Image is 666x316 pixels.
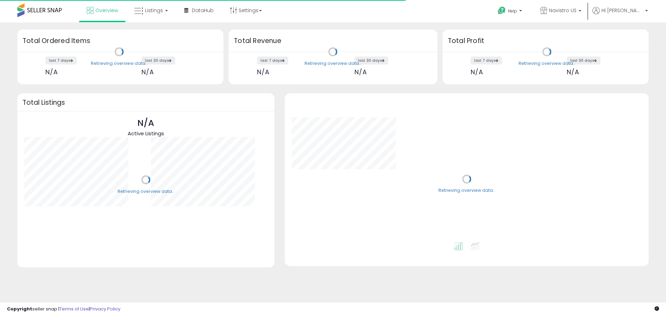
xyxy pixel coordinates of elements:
[497,6,506,15] i: Get Help
[592,7,648,23] a: Hi [PERSON_NAME]
[91,60,147,67] div: Retrieving overview data..
[7,306,120,313] div: seller snap | |
[438,188,495,194] div: Retrieving overview data..
[492,1,529,23] a: Help
[145,7,163,14] span: Listings
[519,60,575,67] div: Retrieving overview data..
[192,7,214,14] span: DataHub
[59,306,89,312] a: Terms of Use
[508,8,517,14] span: Help
[90,306,120,312] a: Privacy Policy
[7,306,32,312] strong: Copyright
[601,7,643,14] span: Hi [PERSON_NAME]
[118,188,174,195] div: Retrieving overview data..
[95,7,118,14] span: Overview
[305,60,361,67] div: Retrieving overview data..
[549,7,577,14] span: Navistro US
